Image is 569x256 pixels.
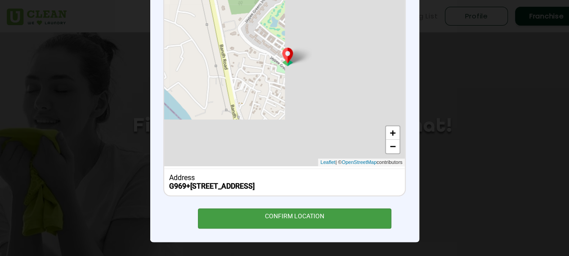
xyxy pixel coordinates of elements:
[169,173,400,182] div: Address
[386,140,399,153] a: Zoom out
[341,159,376,166] a: OpenStreetMap
[386,126,399,140] a: Zoom in
[198,208,392,229] div: CONFIRM LOCATION
[169,182,255,190] b: G969+[STREET_ADDRESS]
[318,159,404,166] div: | © contributors
[320,159,335,166] a: Leaflet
